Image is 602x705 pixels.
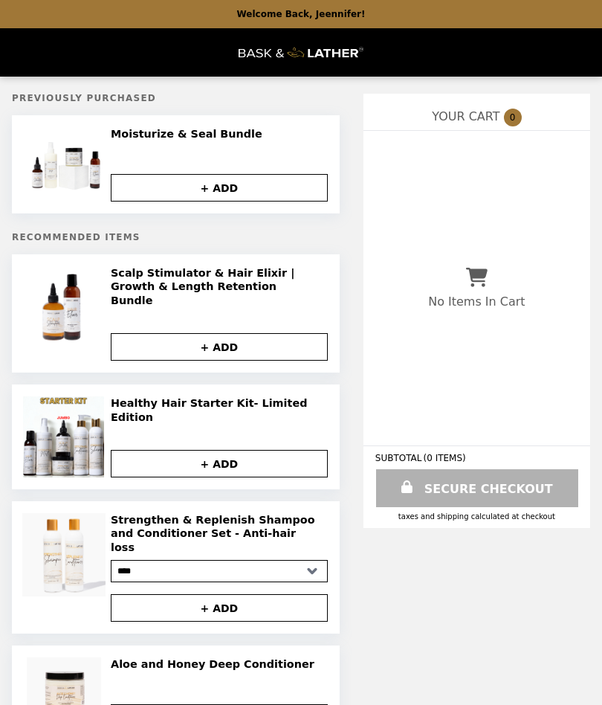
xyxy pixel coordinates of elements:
[27,127,105,202] img: Moisturize & Seal Bundle
[504,109,522,126] span: 0
[111,333,328,361] button: + ADD
[239,37,363,68] img: Brand Logo
[111,513,323,554] h2: Strengthen & Replenish Shampoo and Conditioner Set - Anti-hair loss
[22,266,109,350] img: Scalp Stimulator & Hair Elixir | Growth & Length Retention Bundle
[23,396,108,477] img: Healthy Hair Starter Kit- Limited Edition
[111,266,323,307] h2: Scalp Stimulator & Hair Elixir | Growth & Length Retention Bundle
[111,174,328,202] button: + ADD
[424,453,466,463] span: ( 0 ITEMS )
[111,450,328,477] button: + ADD
[375,512,578,521] div: Taxes and Shipping calculated at checkout
[111,127,268,141] h2: Moisturize & Seal Bundle
[12,93,340,103] h5: Previously Purchased
[12,232,340,242] h5: Recommended Items
[428,294,525,309] p: No Items In Cart
[111,560,328,582] select: Select a product variant
[236,9,365,19] p: Welcome Back, Jeennifer!
[111,657,320,671] h2: Aloe and Honey Deep Conditioner
[111,594,328,622] button: + ADD
[375,453,424,463] span: SUBTOTAL
[22,513,109,596] img: Strengthen & Replenish Shampoo and Conditioner Set - Anti-hair loss
[111,396,323,424] h2: Healthy Hair Starter Kit- Limited Edition
[432,109,499,123] span: YOUR CART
